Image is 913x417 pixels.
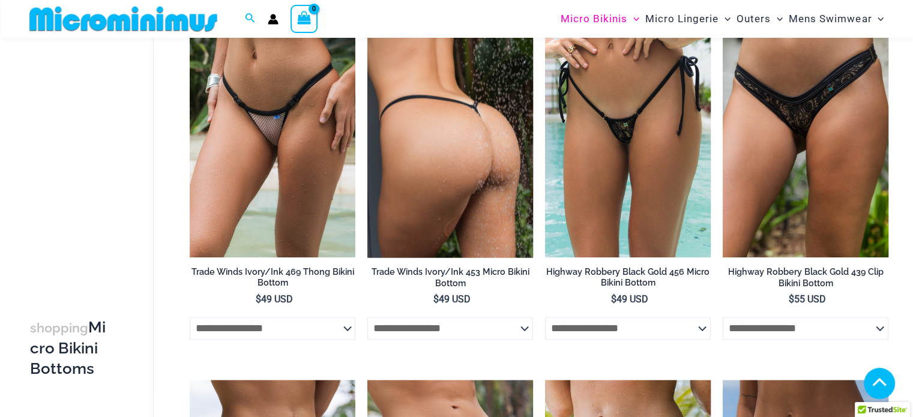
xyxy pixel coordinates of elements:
[561,4,627,34] span: Micro Bikinis
[611,293,648,305] bdi: 49 USD
[734,4,786,34] a: OutersMenu ToggleMenu Toggle
[558,4,642,34] a: Micro BikinisMenu ToggleMenu Toggle
[25,5,222,32] img: MM SHOP LOGO FLAT
[367,9,533,257] a: Trade Winds IvoryInk 453 Micro 02Trade Winds IvoryInk 384 Top 453 Micro 06Trade Winds IvoryInk 38...
[611,293,616,305] span: $
[723,266,888,289] h2: Highway Robbery Black Gold 439 Clip Bikini Bottom
[872,4,884,34] span: Menu Toggle
[190,9,355,257] img: Trade Winds IvoryInk 469 Thong 01
[433,293,439,305] span: $
[627,4,639,34] span: Menu Toggle
[789,293,794,305] span: $
[291,5,318,32] a: View Shopping Cart, empty
[723,9,888,257] img: Highway Robbery Black Gold 439 Clip Bottom 01
[723,9,888,257] a: Highway Robbery Black Gold 439 Clip Bottom 01Highway Robbery Black Gold 439 Clip Bottom 02Highway...
[719,4,731,34] span: Menu Toggle
[30,317,111,379] h3: Micro Bikini Bottoms
[556,2,889,36] nav: Site Navigation
[645,4,719,34] span: Micro Lingerie
[545,266,711,289] h2: Highway Robbery Black Gold 456 Micro Bikini Bottom
[30,320,88,335] span: shopping
[789,4,872,34] span: Mens Swimwear
[367,266,533,293] a: Trade Winds Ivory/Ink 453 Micro Bikini Bottom
[723,266,888,293] a: Highway Robbery Black Gold 439 Clip Bikini Bottom
[737,4,771,34] span: Outers
[367,266,533,289] h2: Trade Winds Ivory/Ink 453 Micro Bikini Bottom
[642,4,734,34] a: Micro LingerieMenu ToggleMenu Toggle
[786,4,887,34] a: Mens SwimwearMenu ToggleMenu Toggle
[268,14,279,25] a: Account icon link
[30,40,138,280] iframe: TrustedSite Certified
[367,9,533,257] img: Trade Winds IvoryInk 384 Top 453 Micro 06
[256,293,261,305] span: $
[190,9,355,257] a: Trade Winds IvoryInk 469 Thong 01Trade Winds IvoryInk 317 Top 469 Thong 06Trade Winds IvoryInk 31...
[190,266,355,289] h2: Trade Winds Ivory/Ink 469 Thong Bikini Bottom
[545,9,711,257] img: Highway Robbery Black Gold 456 Micro 01
[771,4,783,34] span: Menu Toggle
[433,293,471,305] bdi: 49 USD
[245,11,256,26] a: Search icon link
[545,266,711,293] a: Highway Robbery Black Gold 456 Micro Bikini Bottom
[256,293,293,305] bdi: 49 USD
[190,266,355,293] a: Trade Winds Ivory/Ink 469 Thong Bikini Bottom
[789,293,826,305] bdi: 55 USD
[545,9,711,257] a: Highway Robbery Black Gold 456 Micro 01Highway Robbery Black Gold 359 Clip Top 456 Micro 02Highwa...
